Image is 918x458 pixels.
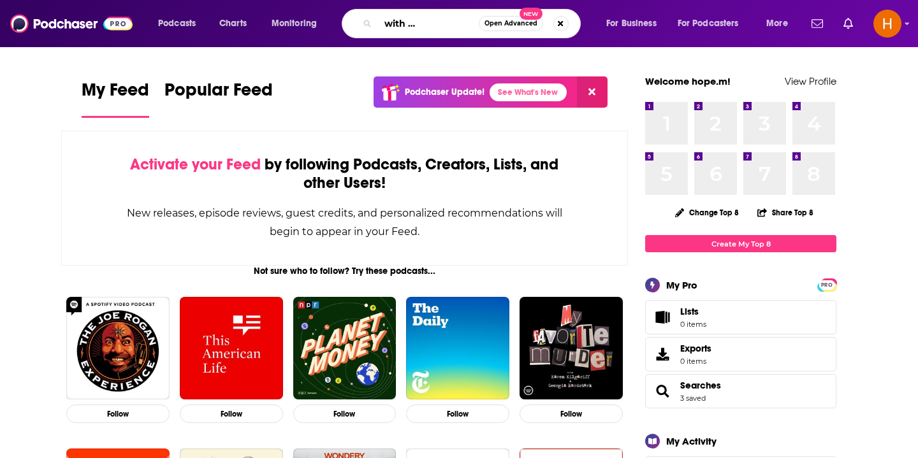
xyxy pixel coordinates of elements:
div: New releases, episode reviews, guest credits, and personalized recommendations will begin to appe... [126,204,564,241]
span: Monitoring [272,15,317,32]
span: Lists [650,308,675,326]
span: Exports [650,345,675,363]
a: Charts [211,13,254,34]
span: Popular Feed [164,79,273,108]
p: Podchaser Update! [405,87,484,97]
input: Search podcasts, credits, & more... [377,13,479,34]
button: Follow [293,404,397,423]
img: The Daily [406,297,509,400]
div: My Activity [666,435,717,447]
button: Follow [66,404,170,423]
img: Planet Money [293,297,397,400]
img: Podchaser - Follow, Share and Rate Podcasts [10,11,133,36]
span: Activate your Feed [130,155,261,174]
span: 0 items [680,357,711,366]
button: Open AdvancedNew [479,16,543,31]
a: Show notifications dropdown [806,13,828,34]
div: Not sure who to follow? Try these podcasts... [61,266,628,276]
span: For Podcasters [678,15,739,32]
span: More [766,15,788,32]
div: by following Podcasts, Creators, Lists, and other Users! [126,155,564,192]
a: Popular Feed [164,79,273,118]
a: See What's New [490,83,567,101]
button: open menu [669,13,757,34]
a: Searches [650,382,675,400]
div: My Pro [666,279,697,291]
a: Searches [680,380,721,391]
a: PRO [819,280,834,289]
a: Welcome hope.m! [645,75,731,87]
span: For Business [606,15,657,32]
button: open menu [263,13,333,34]
span: Charts [219,15,247,32]
span: My Feed [82,79,149,108]
div: Search podcasts, credits, & more... [354,9,593,38]
img: This American Life [180,297,283,400]
span: Exports [680,343,711,354]
span: Lists [680,306,699,317]
button: Show profile menu [873,10,901,38]
span: Logged in as hope.m [873,10,901,38]
button: Change Top 8 [667,204,747,220]
span: Podcasts [158,15,196,32]
a: View Profile [785,75,836,87]
button: Follow [520,404,623,423]
button: open menu [149,13,212,34]
span: PRO [819,280,834,290]
span: New [520,8,543,20]
span: 0 items [680,320,706,329]
a: My Feed [82,79,149,118]
a: 3 saved [680,394,706,403]
a: Lists [645,300,836,334]
button: Follow [406,404,509,423]
a: Show notifications dropdown [838,13,858,34]
span: Open Advanced [484,20,537,27]
button: open menu [597,13,673,34]
button: open menu [757,13,804,34]
img: My Favorite Murder with Karen Kilgariff and Georgia Hardstark [520,297,623,400]
button: Share Top 8 [757,200,814,225]
button: Follow [180,404,283,423]
a: Exports [645,337,836,371]
img: User Profile [873,10,901,38]
a: Create My Top 8 [645,235,836,252]
span: Searches [645,374,836,408]
span: Lists [680,306,706,317]
img: The Joe Rogan Experience [66,297,170,400]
